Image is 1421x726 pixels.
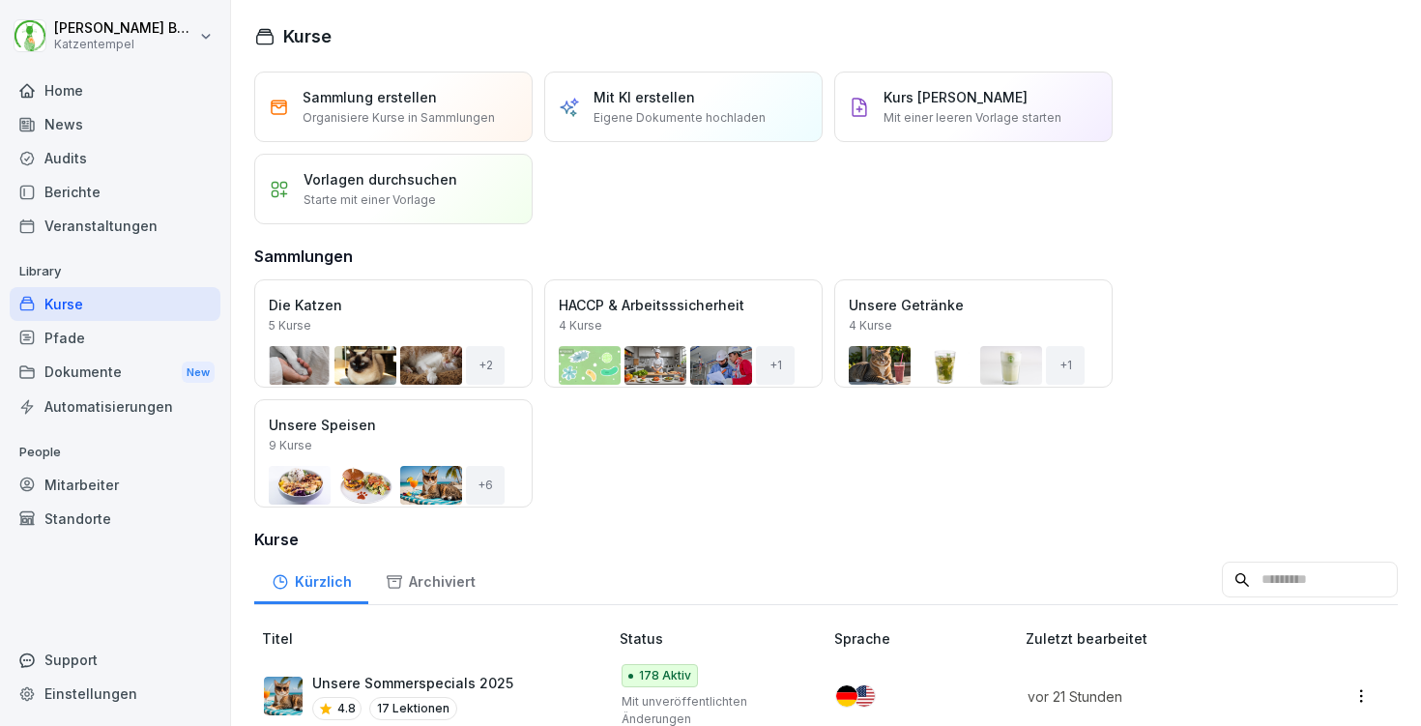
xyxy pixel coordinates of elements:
[544,279,823,388] a: HACCP & Arbeitsssicherheit4 Kurse+1
[283,23,332,49] h1: Kurse
[10,502,220,536] a: Standorte
[54,38,195,51] p: Katzentempel
[756,346,795,385] div: + 1
[10,107,220,141] a: News
[854,685,875,707] img: us.svg
[182,362,215,384] div: New
[1028,686,1279,707] p: vor 21 Stunden
[10,73,220,107] a: Home
[466,466,505,505] div: + 6
[303,87,437,107] p: Sammlung erstellen
[10,287,220,321] a: Kurse
[304,169,457,189] p: Vorlagen durchsuchen
[254,555,368,604] a: Kürzlich
[254,399,533,508] a: Unsere Speisen9 Kurse+6
[834,279,1113,388] a: Unsere Getränke4 Kurse+1
[620,628,827,649] p: Status
[254,279,533,388] a: Die Katzen5 Kurse+2
[269,437,312,454] p: 9 Kurse
[836,685,857,707] img: de.svg
[834,628,1018,649] p: Sprache
[559,295,808,315] p: HACCP & Arbeitsssicherheit
[10,437,220,468] p: People
[10,355,220,391] a: DokumenteNew
[466,346,505,385] div: + 2
[884,109,1061,127] p: Mit einer leeren Vorlage starten
[10,390,220,423] a: Automatisierungen
[594,109,766,127] p: Eigene Dokumente hochladen
[1046,346,1085,385] div: + 1
[10,677,220,711] a: Einstellungen
[10,468,220,502] a: Mitarbeiter
[303,109,495,127] p: Organisiere Kurse in Sammlungen
[10,209,220,243] a: Veranstaltungen
[368,555,492,604] a: Archiviert
[1026,628,1302,649] p: Zuletzt bearbeitet
[254,245,353,268] h3: Sammlungen
[10,321,220,355] a: Pfade
[369,697,457,720] p: 17 Lektionen
[312,673,513,693] p: Unsere Sommerspecials 2025
[269,317,311,334] p: 5 Kurse
[264,677,303,715] img: tq9m61t15lf2zt9mx622xkq2.png
[54,20,195,37] p: [PERSON_NAME] Benedix
[884,87,1028,107] p: Kurs [PERSON_NAME]
[262,628,612,649] p: Titel
[304,191,436,209] p: Starte mit einer Vorlage
[639,667,691,684] p: 178 Aktiv
[269,415,518,435] p: Unsere Speisen
[559,317,602,334] p: 4 Kurse
[269,295,518,315] p: Die Katzen
[10,175,220,209] a: Berichte
[10,256,220,287] p: Library
[10,643,220,677] div: Support
[849,317,892,334] p: 4 Kurse
[254,528,1398,551] h3: Kurse
[594,87,695,107] p: Mit KI erstellen
[849,295,1098,315] p: Unsere Getränke
[337,700,356,717] p: 4.8
[10,141,220,175] a: Audits
[10,355,220,391] div: Dokumente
